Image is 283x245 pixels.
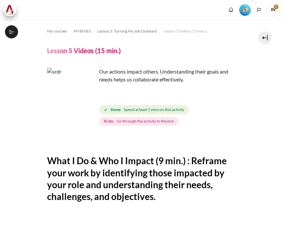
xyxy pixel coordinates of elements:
[97,28,157,34] span: Lesson 5: Turning My Job Outward
[47,26,236,36] nav: Navigation bar
[164,28,207,34] span: Lesson 5 Videos (15 min.)
[73,27,91,35] a: MYBN B3
[237,4,253,16] a: Level #2
[47,27,67,35] a: My courses
[47,28,67,34] span: My courses
[97,27,157,35] a: Lesson 5: Turning My Job Outward
[124,107,184,113] span: Spend at least 7 mins on this activity
[267,3,280,16] a: User menu
[47,46,121,55] h4: Lesson 5 Videos (15 min.)
[116,118,174,124] span: Go through the activity to the end
[111,107,121,113] strong: Done:
[103,118,114,124] strong: To do:
[47,68,236,83] p: Our actions impact others. Understanding their goals and needs helps us collaborate effectively.
[73,28,91,34] span: MYBN B3
[239,4,251,16] img: Level #2
[267,3,280,16] span: IN
[47,155,236,203] h2: What I Do & Who I Impact (9 min.) : Reframe your work by identifying those impacted by your role ...
[5,5,14,15] img: Architeck
[254,5,264,15] button: Languages
[47,68,96,117] img: srdr
[3,3,20,16] a: Architeck Architeck
[226,5,236,15] div: Show notification window with no new notifications
[99,104,236,127] div: Completion requirements for Lesson 5 Videos (15 min.)
[164,27,207,35] a: Lesson 5 Videos (15 min.)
